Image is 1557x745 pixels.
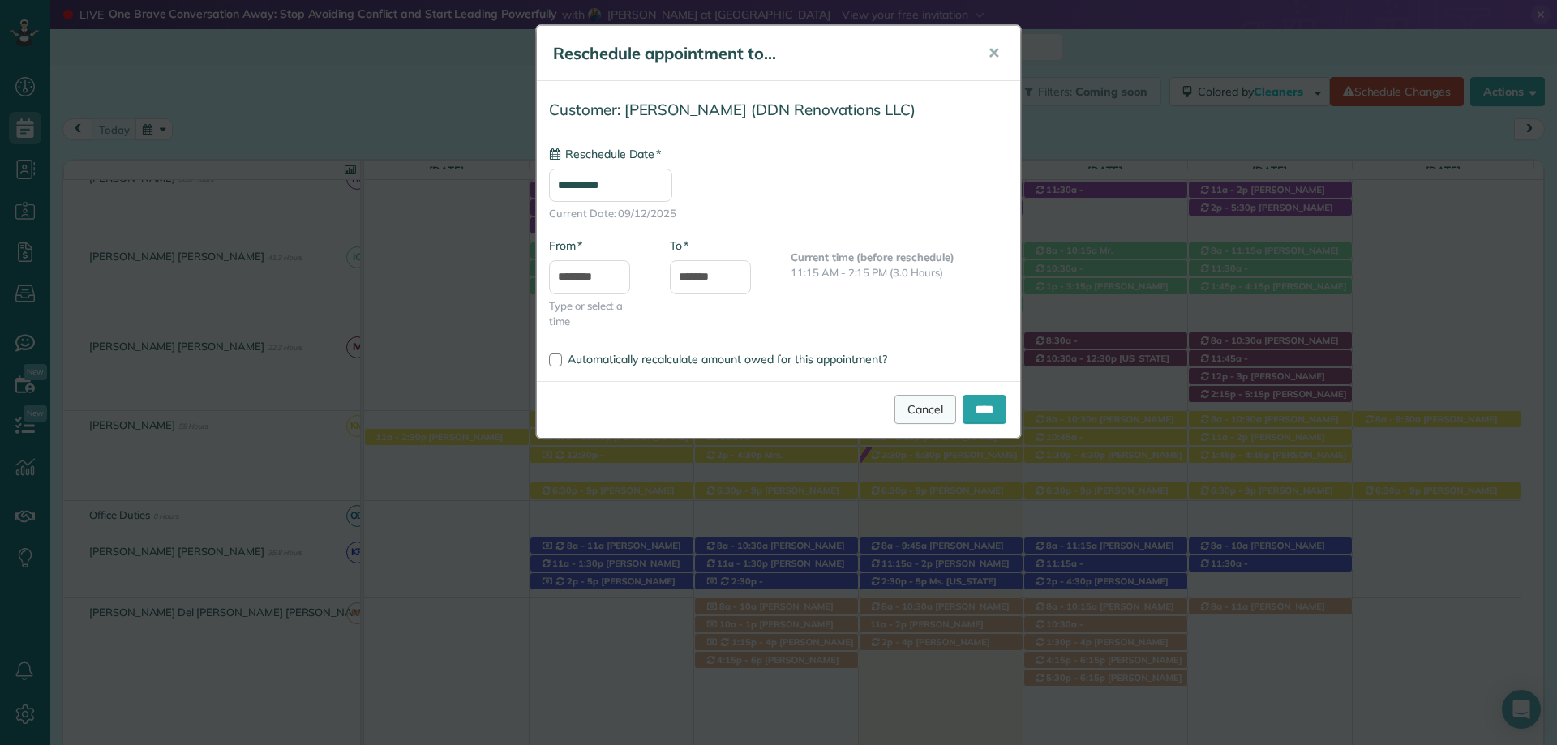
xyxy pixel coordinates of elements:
label: Reschedule Date [549,146,661,162]
b: Current time (before reschedule) [791,250,954,263]
span: ✕ [988,44,1000,62]
h4: Customer: [PERSON_NAME] (DDN Renovations LLC) [549,101,1008,118]
p: 11:15 AM - 2:15 PM (3.0 Hours) [791,265,1008,280]
a: Cancel [894,395,956,424]
label: To [670,238,688,254]
span: Automatically recalculate amount owed for this appointment? [568,352,887,366]
span: Current Date: 09/12/2025 [549,206,1008,221]
span: Type or select a time [549,298,646,329]
label: From [549,238,582,254]
h5: Reschedule appointment to... [553,42,965,65]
